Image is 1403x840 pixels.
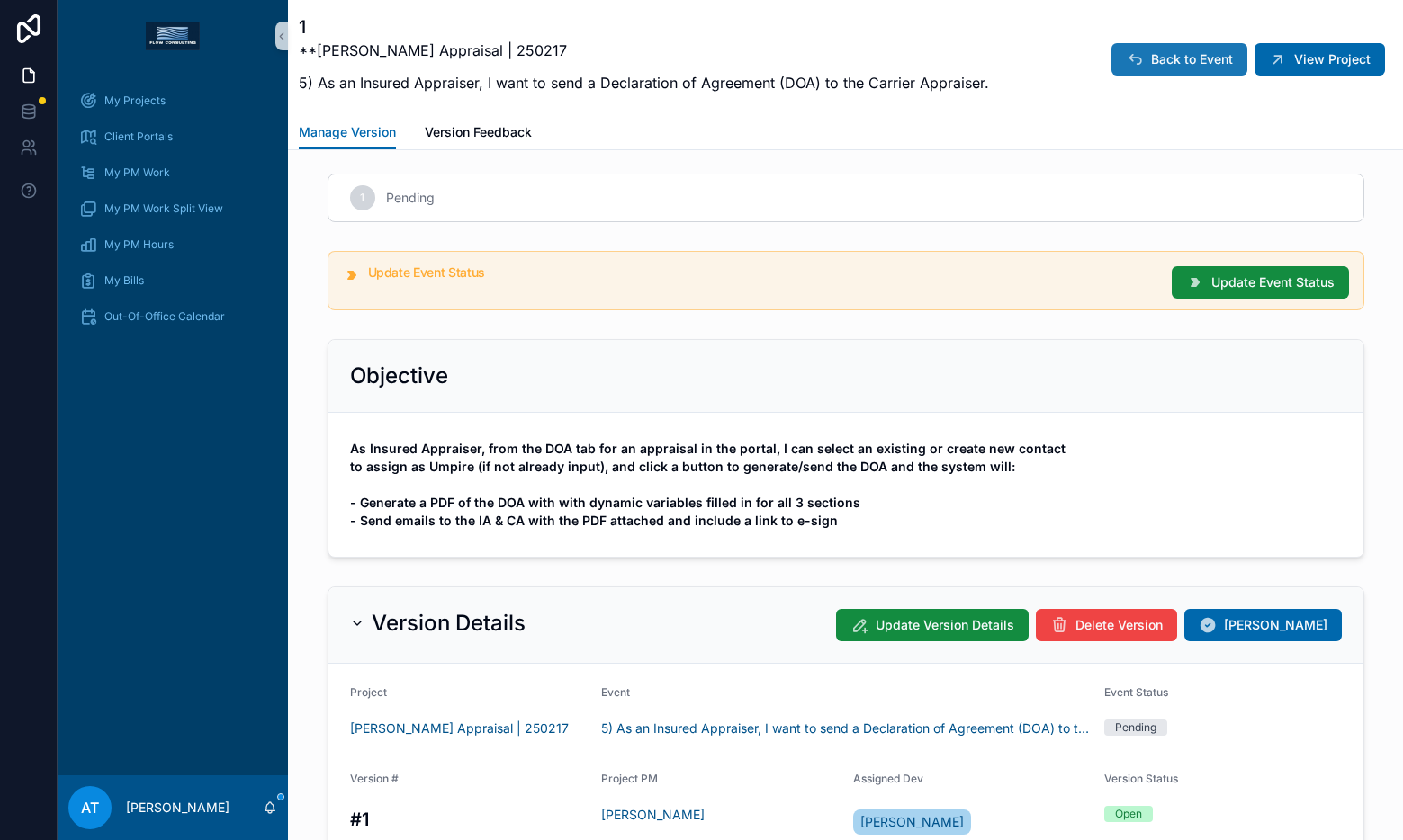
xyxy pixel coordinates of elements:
[836,609,1029,641] button: Update Version Details
[68,264,277,297] a: My Bills
[360,191,364,205] span: 1
[425,116,532,152] a: Version Feedback
[104,201,223,216] span: My PM Work Split View
[1255,43,1385,76] button: View Project
[368,266,1157,279] h5: Update Event Status
[1115,806,1142,822] div: Open
[299,40,989,61] p: **[PERSON_NAME] Appraisal | 250217
[104,94,166,108] span: My Projects
[68,85,277,117] a: My Projects
[601,719,1090,737] a: 5) As an Insured Appraiser, I want to send a Declaration of Agreement (DOA) to the Carrier Apprai...
[601,772,658,785] span: Project PM
[104,309,225,324] span: Out-Of-Office Calendar
[104,130,173,144] span: Client Portals
[299,116,396,150] a: Manage Version
[853,809,971,835] a: [PERSON_NAME]
[68,156,277,189] a: My PM Work
[601,685,630,699] span: Event
[81,797,99,818] span: AT
[68,300,277,333] a: Out-Of-Office Calendar
[372,609,526,638] h2: Version Details
[68,192,277,225] a: My PM Work Split View
[104,165,170,180] span: My PM Work
[1151,50,1233,68] span: Back to Event
[299,72,989,94] p: 5) As an Insured Appraiser, I want to send a Declaration of Agreement (DOA) to the Carrier Apprai...
[1224,616,1327,634] span: [PERSON_NAME]
[350,362,448,390] h2: Objective
[146,22,200,50] img: App logo
[126,799,229,817] p: [PERSON_NAME]
[1115,719,1156,736] div: Pending
[601,806,705,824] a: [PERSON_NAME]
[1211,273,1335,291] span: Update Event Status
[1075,616,1163,634] span: Delete Version
[1104,685,1168,699] span: Event Status
[1104,772,1178,785] span: Version Status
[104,273,144,288] span: My Bills
[1184,609,1342,641] button: [PERSON_NAME]
[853,772,923,785] span: Assigned Dev
[299,123,396,141] span: Manage Version
[104,237,174,252] span: My PM Hours
[876,616,1014,634] span: Update Version Details
[350,806,588,833] h3: #1
[68,121,277,153] a: Client Portals
[58,72,288,356] div: scrollable content
[425,123,532,141] span: Version Feedback
[386,189,435,207] span: Pending
[1294,50,1371,68] span: View Project
[299,14,989,40] h1: 1
[350,685,387,699] span: Project
[1036,609,1177,641] button: Delete Version
[350,772,399,785] span: Version #
[1111,43,1247,76] button: Back to Event
[350,719,569,737] a: [PERSON_NAME] Appraisal | 250217
[68,228,277,261] a: My PM Hours
[860,813,964,831] span: [PERSON_NAME]
[350,441,1069,528] strong: As Insured Appraiser, from the DOA tab for an appraisal in the portal, I can select an existing o...
[1172,266,1349,299] button: Update Event Status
